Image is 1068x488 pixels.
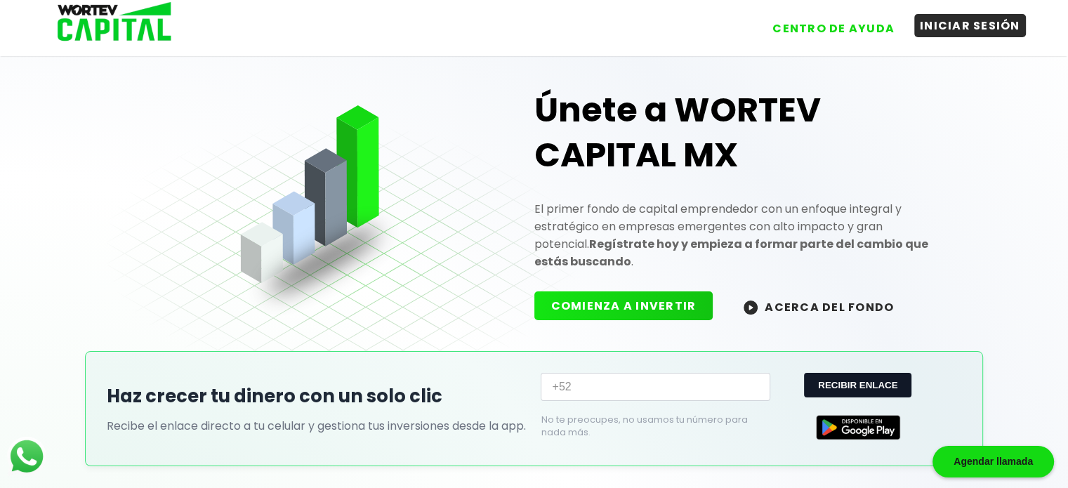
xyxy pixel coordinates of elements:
[914,14,1026,37] button: INICIAR SESIÓN
[816,415,900,440] img: Google Play
[744,301,758,315] img: wortev-capital-acerca-del-fondo
[727,291,911,322] button: ACERCA DEL FONDO
[534,200,961,270] p: El primer fondo de capital emprendedor con un enfoque integral y estratégico en empresas emergent...
[107,383,527,410] h2: Haz crecer tu dinero con un solo clic
[534,291,713,320] button: COMIENZA A INVERTIR
[534,88,961,178] h1: Únete a WORTEV CAPITAL MX
[541,414,747,439] p: No te preocupes, no usamos tu número para nada más.
[900,6,1026,40] a: INICIAR SESIÓN
[7,437,46,476] img: logos_whatsapp-icon.242b2217.svg
[107,417,527,435] p: Recibe el enlace directo a tu celular y gestiona tus inversiones desde la app.
[767,17,900,40] button: CENTRO DE AYUDA
[804,373,911,397] button: RECIBIR ENLACE
[534,236,928,270] strong: Regístrate hoy y empieza a formar parte del cambio que estás buscando
[534,298,727,314] a: COMIENZA A INVERTIR
[932,446,1054,477] div: Agendar llamada
[753,6,900,40] a: CENTRO DE AYUDA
